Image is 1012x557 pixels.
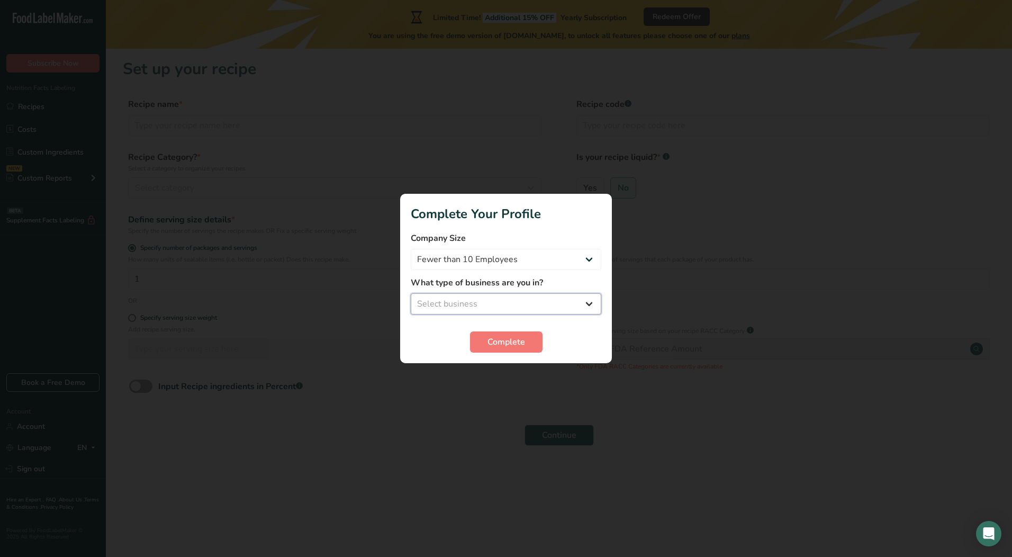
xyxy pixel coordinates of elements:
h1: Complete Your Profile [411,204,601,223]
label: What type of business are you in? [411,276,601,289]
label: Company Size [411,232,601,245]
button: Complete [470,331,543,353]
div: Open Intercom Messenger [976,521,1001,546]
span: Complete [487,336,525,348]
